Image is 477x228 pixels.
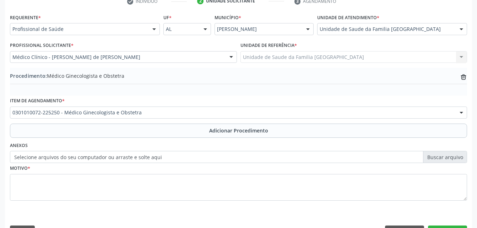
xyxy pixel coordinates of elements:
[10,40,74,51] label: Profissional Solicitante
[12,54,222,61] span: Médico Clínico - [PERSON_NAME] de [PERSON_NAME]
[12,26,145,33] span: Profissional de Saúde
[10,12,41,23] label: Requerente
[10,72,124,80] span: Médico Ginecologista e Obstetra
[317,12,379,23] label: Unidade de atendimento
[10,124,467,138] button: Adicionar Procedimento
[163,12,172,23] label: UF
[10,140,28,151] label: Anexos
[320,26,452,33] span: Unidade de Saude da Familia [GEOGRAPHIC_DATA]
[12,109,452,116] span: 0301010072-225250 - Médico Ginecologista e Obstetra
[209,127,268,134] span: Adicionar Procedimento
[166,26,196,33] span: AL
[10,96,65,107] label: Item de agendamento
[10,163,30,174] label: Motivo
[217,26,299,33] span: [PERSON_NAME]
[240,40,297,51] label: Unidade de referência
[215,12,241,23] label: Município
[10,72,47,79] span: Procedimento:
